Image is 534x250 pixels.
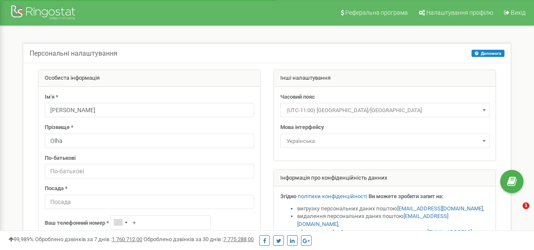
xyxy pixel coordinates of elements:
input: Посада [45,195,254,209]
label: Ваш телефонний номер * [45,219,109,227]
strong: Ви можете зробити запит на: [369,193,444,199]
span: 99,989% [8,236,34,242]
label: Посада * [45,185,68,193]
a: [EMAIL_ADDRESS][DOMAIN_NAME] [397,205,483,212]
span: (UTC-11:00) Pacific/Midway [280,103,490,117]
div: Telephone country code [111,216,130,229]
span: Вихід [511,9,526,16]
div: Інші налаштування [274,70,496,87]
span: Українська [280,134,490,148]
div: Особиста інформація [38,70,260,87]
h5: Персональні налаштування [30,50,117,57]
span: (UTC-11:00) Pacific/Midway [283,105,487,116]
span: Оброблено дзвінків за 7 днів : [35,236,142,242]
span: Оброблено дзвінків за 30 днів : [144,236,254,242]
li: обмеження обробки персональних даних поштою . [297,228,490,244]
input: +1-800-555-55-55 [110,215,211,230]
span: 1 [523,202,529,209]
label: По-батькові [45,154,76,162]
span: Українська [283,135,487,147]
li: вигрузку персональних даних поштою , [297,205,490,213]
span: Реферальна програма [345,9,408,16]
label: Часовий пояс [280,93,315,101]
a: політики конфіденційності [298,193,367,199]
input: По-батькові [45,164,254,178]
iframe: Intercom live chat [505,202,526,223]
u: 1 760 712,00 [112,236,142,242]
label: Ім'я * [45,93,58,101]
button: Допомога [472,50,504,57]
input: Прізвище [45,134,254,148]
li: видалення персональних даних поштою , [297,212,490,228]
strong: Згідно [280,193,296,199]
input: Ім'я [45,103,254,117]
span: Налаштування профілю [426,9,493,16]
label: Прізвище * [45,124,73,132]
a: [EMAIL_ADDRESS][DOMAIN_NAME] [297,213,448,227]
div: Інформація про конфіденційність данних [274,170,496,187]
u: 7 775 288,00 [223,236,254,242]
label: Мова інтерфейсу [280,124,324,132]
